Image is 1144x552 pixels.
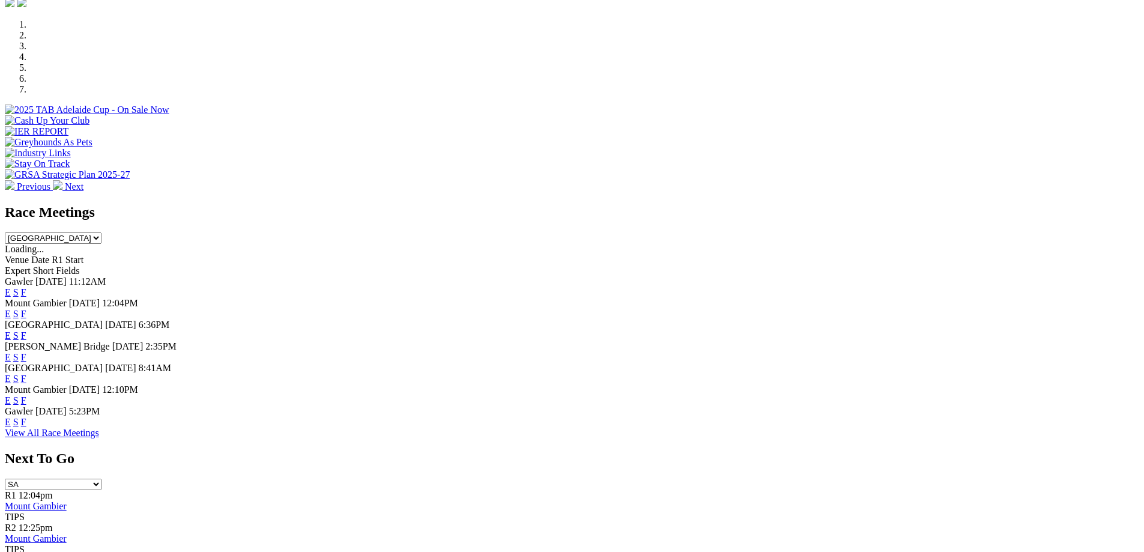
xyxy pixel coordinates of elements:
a: Mount Gambier [5,533,67,544]
img: Industry Links [5,148,71,159]
a: Next [53,181,83,192]
a: E [5,395,11,405]
span: 2:35PM [145,341,177,351]
a: E [5,309,11,319]
span: [DATE] [112,341,144,351]
span: [DATE] [35,276,67,287]
a: F [21,287,26,297]
span: 11:12AM [69,276,106,287]
span: Next [65,181,83,192]
span: Date [31,255,49,265]
a: F [21,352,26,362]
span: Expert [5,265,31,276]
img: IER REPORT [5,126,68,137]
span: Fields [56,265,79,276]
img: GRSA Strategic Plan 2025-27 [5,169,130,180]
img: Greyhounds As Pets [5,137,92,148]
span: Mount Gambier [5,298,67,308]
img: 2025 TAB Adelaide Cup - On Sale Now [5,105,169,115]
span: 12:10PM [102,384,138,395]
img: Cash Up Your Club [5,115,89,126]
span: Venue [5,255,29,265]
span: Mount Gambier [5,384,67,395]
a: F [21,395,26,405]
a: F [21,417,26,427]
span: 5:23PM [69,406,100,416]
a: E [5,287,11,297]
span: R2 [5,523,16,533]
a: Mount Gambier [5,501,67,511]
span: R1 Start [52,255,83,265]
a: E [5,330,11,341]
a: S [13,330,19,341]
img: Stay On Track [5,159,70,169]
span: [GEOGRAPHIC_DATA] [5,363,103,373]
a: F [21,330,26,341]
a: S [13,417,19,427]
span: [DATE] [105,363,136,373]
a: F [21,309,26,319]
a: E [5,352,11,362]
span: Gawler [5,276,33,287]
span: 6:36PM [139,320,170,330]
a: F [21,374,26,384]
a: E [5,374,11,384]
span: Gawler [5,406,33,416]
span: 12:25pm [19,523,53,533]
span: 8:41AM [139,363,171,373]
h2: Race Meetings [5,204,1139,220]
a: Previous [5,181,53,192]
span: R1 [5,490,16,500]
span: [DATE] [69,384,100,395]
span: [GEOGRAPHIC_DATA] [5,320,103,330]
span: [DATE] [105,320,136,330]
a: View All Race Meetings [5,428,99,438]
span: [DATE] [69,298,100,308]
span: Short [33,265,54,276]
a: S [13,395,19,405]
h2: Next To Go [5,450,1139,467]
span: Loading... [5,244,44,254]
img: chevron-left-pager-white.svg [5,180,14,190]
a: S [13,309,19,319]
img: chevron-right-pager-white.svg [53,180,62,190]
span: Previous [17,181,50,192]
span: 12:04pm [19,490,53,500]
a: S [13,287,19,297]
span: 12:04PM [102,298,138,308]
span: [PERSON_NAME] Bridge [5,341,110,351]
a: S [13,352,19,362]
a: E [5,417,11,427]
span: [DATE] [35,406,67,416]
span: TIPS [5,512,25,522]
a: S [13,374,19,384]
